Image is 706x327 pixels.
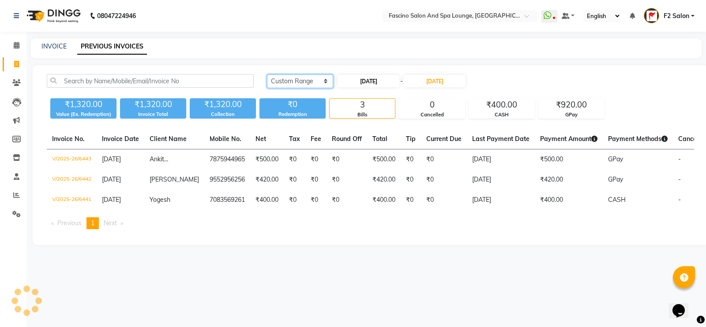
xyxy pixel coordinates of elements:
[47,149,97,170] td: V/2025-26/6443
[401,190,421,210] td: ₹0
[332,135,362,143] span: Round Off
[190,111,256,118] div: Collection
[102,155,121,163] span: [DATE]
[164,155,168,163] span: ...
[372,135,387,143] span: Total
[367,149,401,170] td: ₹500.00
[190,98,256,111] div: ₹1,320.00
[120,111,186,118] div: Invoice Total
[259,98,326,111] div: ₹0
[47,170,97,190] td: V/2025-26/6442
[467,149,535,170] td: [DATE]
[150,155,164,163] span: Ankit
[50,111,116,118] div: Value (Ex. Redemption)
[284,190,305,210] td: ₹0
[330,111,395,119] div: Bills
[406,135,416,143] span: Tip
[608,155,623,163] span: GPay
[539,111,604,119] div: GPay
[284,149,305,170] td: ₹0
[535,190,603,210] td: ₹400.00
[467,190,535,210] td: [DATE]
[539,99,604,111] div: ₹920.00
[404,75,466,87] input: End Date
[102,196,121,204] span: [DATE]
[540,135,597,143] span: Payment Amount
[23,4,83,28] img: logo
[421,170,467,190] td: ₹0
[421,149,467,170] td: ₹0
[52,135,85,143] span: Invoice No.
[250,190,284,210] td: ₹400.00
[204,149,250,170] td: 7875944965
[102,135,139,143] span: Invoice Date
[367,170,401,190] td: ₹420.00
[259,111,326,118] div: Redemption
[57,219,82,227] span: Previous
[678,196,681,204] span: -
[678,155,681,163] span: -
[150,196,170,204] span: Yogesh
[91,219,94,227] span: 1
[47,74,254,88] input: Search by Name/Mobile/Email/Invoice No
[330,99,395,111] div: 3
[305,170,327,190] td: ₹0
[104,219,117,227] span: Next
[338,75,399,87] input: Start Date
[608,196,626,204] span: CASH
[469,99,534,111] div: ₹400.00
[535,170,603,190] td: ₹420.00
[608,175,623,183] span: GPay
[150,175,199,183] span: [PERSON_NAME]
[97,4,136,28] b: 08047224946
[255,135,266,143] span: Net
[327,190,367,210] td: ₹0
[327,149,367,170] td: ₹0
[401,170,421,190] td: ₹0
[608,135,668,143] span: Payment Methods
[421,190,467,210] td: ₹0
[678,175,681,183] span: -
[120,98,186,111] div: ₹1,320.00
[210,135,241,143] span: Mobile No.
[77,39,147,55] a: PREVIOUS INVOICES
[204,190,250,210] td: 7083569261
[204,170,250,190] td: 9552956256
[669,292,697,318] iframe: chat widget
[47,217,694,229] nav: Pagination
[47,190,97,210] td: V/2025-26/6441
[289,135,300,143] span: Tax
[305,190,327,210] td: ₹0
[102,175,121,183] span: [DATE]
[535,149,603,170] td: ₹500.00
[401,149,421,170] td: ₹0
[250,170,284,190] td: ₹420.00
[41,42,67,50] a: INVOICE
[311,135,321,143] span: Fee
[399,111,465,119] div: Cancelled
[469,111,534,119] div: CASH
[150,135,187,143] span: Client Name
[250,149,284,170] td: ₹500.00
[644,8,659,23] img: F2 Salon
[426,135,462,143] span: Current Due
[284,170,305,190] td: ₹0
[664,11,689,21] span: F2 Salon
[305,149,327,170] td: ₹0
[399,99,465,111] div: 0
[400,77,403,86] span: -
[327,170,367,190] td: ₹0
[472,135,529,143] span: Last Payment Date
[467,170,535,190] td: [DATE]
[367,190,401,210] td: ₹400.00
[50,98,116,111] div: ₹1,320.00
